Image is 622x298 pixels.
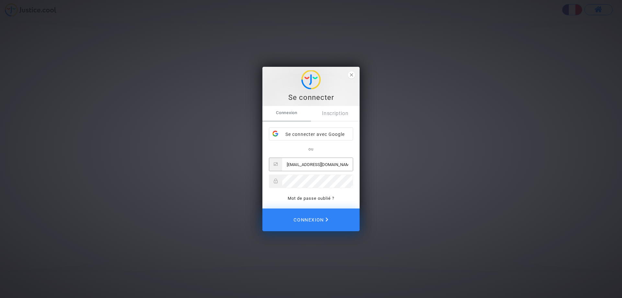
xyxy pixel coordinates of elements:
button: Connexion [262,209,360,231]
input: Password [282,175,353,188]
a: Inscription [311,106,360,121]
div: Se connecter [266,93,356,102]
input: Email [282,158,353,171]
a: Mot de passe oublié ? [288,196,334,201]
span: Connexion [262,106,311,120]
span: Connexion [294,213,328,227]
span: ou [308,147,314,151]
div: Se connecter avec Google [269,128,353,141]
span: close [348,71,355,78]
